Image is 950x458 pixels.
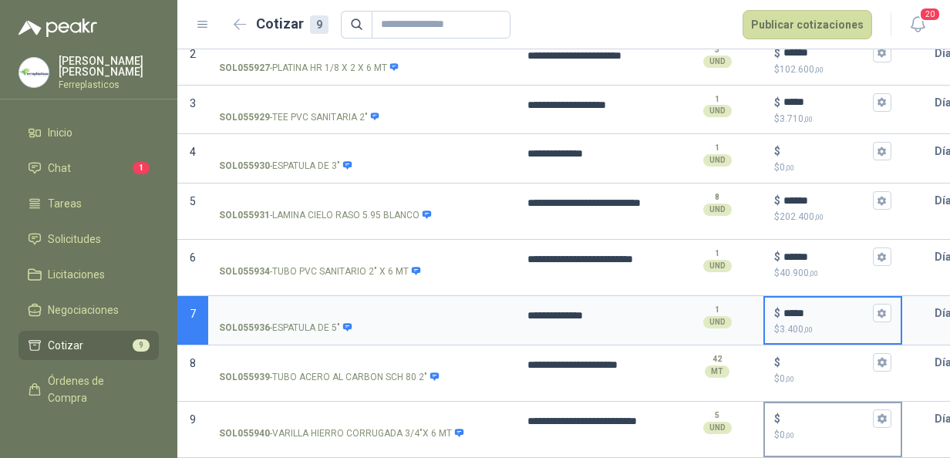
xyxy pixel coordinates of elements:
strong: SOL055936 [219,321,270,335]
input: $$202.400,00 [783,195,870,207]
p: 1 [715,93,719,106]
a: Negociaciones [19,295,159,325]
p: - TUBO PVC SANITARIO 2" X 6 MT [219,264,421,279]
input: SOL055929-TEE PVC SANITARIA 2" [219,97,506,109]
p: $ [774,160,891,175]
input: $$0,00 [783,413,870,425]
span: 9 [133,339,150,352]
strong: SOL055927 [219,61,270,76]
a: Solicitudes [19,224,159,254]
span: 40.900 [780,268,818,278]
button: $$3.710,00 [873,93,891,112]
strong: SOL055929 [219,110,270,125]
div: UND [703,154,732,167]
span: Inicio [48,124,72,141]
input: $$3.400,00 [783,308,870,319]
p: - PLATINA HR 1/8 X 2 X 6 MT [219,61,399,76]
span: 6 [190,251,196,264]
a: Tareas [19,189,159,218]
input: $$102.600,00 [783,47,870,59]
p: $ [774,94,780,111]
p: $ [774,112,891,126]
img: Logo peakr [19,19,97,37]
strong: SOL055934 [219,264,270,279]
span: Órdenes de Compra [48,372,144,406]
p: [PERSON_NAME] [PERSON_NAME] [59,56,159,77]
div: MT [705,365,729,378]
span: 8 [190,357,196,369]
p: $ [774,248,780,265]
a: Órdenes de Compra [19,366,159,413]
span: 20 [919,7,941,22]
button: $$102.600,00 [873,44,891,62]
span: 1 [133,162,150,174]
strong: SOL055930 [219,159,270,173]
p: $ [774,410,780,427]
span: 3 [190,97,196,109]
strong: SOL055931 [219,208,270,223]
span: 0 [780,373,794,384]
p: $ [774,192,780,209]
span: Cotizar [48,337,83,354]
button: $$3.400,00 [873,304,891,322]
span: ,00 [785,431,794,439]
input: $$3.710,00 [783,96,870,108]
p: $ [774,372,891,386]
a: Remisiones [19,419,159,448]
input: SOL055930-ESPATULA DE 3" [219,146,506,157]
span: 2 [190,48,196,60]
p: $ [774,62,891,77]
p: $ [774,45,780,62]
input: SOL055940-VARILLA HIERRO CORRUGADA 3/4"X 6 MT [219,413,506,425]
input: SOL055939-TUBO ACERO AL CARBON SCH 80 2" [219,357,506,369]
button: $$0,00 [873,353,891,372]
strong: SOL055939 [219,370,270,385]
button: 20 [904,11,931,39]
img: Company Logo [19,58,49,87]
input: $$0,00 [783,357,870,369]
span: Negociaciones [48,301,119,318]
input: SOL055934-TUBO PVC SANITARIO 2" X 6 MT [219,251,506,263]
p: 1 [715,248,719,260]
p: $ [774,428,891,443]
p: - TEE PVC SANITARIA 2" [219,110,380,125]
input: SOL055927-PLATINA HR 1/8 X 2 X 6 MT [219,48,506,59]
div: UND [703,204,732,216]
button: Publicar cotizaciones [743,10,872,39]
span: 5 [190,195,196,207]
span: 0 [780,162,794,173]
p: - ESPATULA DE 3" [219,159,352,173]
span: ,00 [814,213,824,221]
p: - ESPATULA DE 5" [219,321,352,335]
input: SOL055936-ESPATULA DE 5" [219,308,506,319]
p: - TUBO ACERO AL CARBON SCH 80 2" [219,370,440,385]
a: Licitaciones [19,260,159,289]
input: SOL055931-LAMINA CIELO RASO 5.95 BLANCO [219,195,506,207]
span: 3.710 [780,113,813,124]
span: 0 [780,429,794,440]
div: UND [703,422,732,434]
p: $ [774,354,780,371]
span: Tareas [48,195,82,212]
p: $ [774,210,891,224]
span: Solicitudes [48,231,101,248]
p: $ [774,322,891,337]
p: - VARILLA HIERRO CORRUGADA 3/4"X 6 MT [219,426,464,441]
span: Chat [48,160,71,177]
span: ,00 [785,163,794,172]
div: UND [703,56,732,68]
span: ,00 [785,375,794,383]
p: $ [774,143,780,160]
span: ,00 [809,269,818,278]
div: 9 [310,15,328,34]
div: UND [703,316,732,328]
span: Licitaciones [48,266,105,283]
span: 202.400 [780,211,824,222]
p: 1 [715,304,719,316]
h2: Cotizar [256,13,328,35]
p: 8 [715,191,719,204]
a: Chat1 [19,153,159,183]
button: $$0,00 [873,409,891,428]
input: $$40.900,00 [783,251,870,263]
p: $ [774,305,780,322]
